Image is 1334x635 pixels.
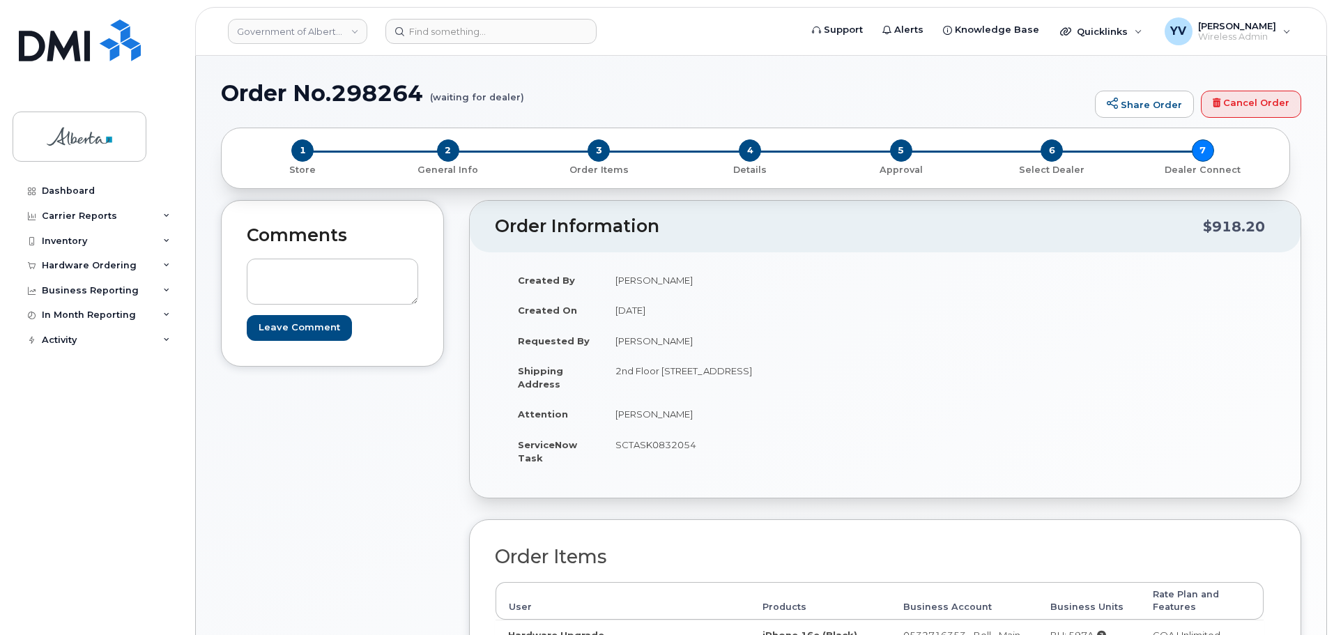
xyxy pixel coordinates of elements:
div: $918.20 [1203,213,1265,240]
strong: Requested By [518,335,590,346]
span: 3 [588,139,610,162]
th: Products [750,582,891,620]
span: 5 [890,139,912,162]
a: 3 Order Items [523,162,675,176]
input: Leave Comment [247,315,352,341]
p: Select Dealer [982,164,1122,176]
strong: ServiceNow Task [518,439,577,464]
span: 6 [1041,139,1063,162]
p: Details [680,164,820,176]
span: 4 [739,139,761,162]
td: SCTASK0832054 [603,429,875,473]
h2: Order Items [495,546,1264,567]
span: 2 [437,139,459,162]
p: Approval [831,164,971,176]
p: Store [238,164,367,176]
small: (waiting for dealer) [430,81,524,102]
a: 5 Approval [825,162,976,176]
strong: Attention [518,408,568,420]
a: 4 Details [675,162,826,176]
td: [DATE] [603,295,875,326]
a: 2 General Info [373,162,524,176]
td: [PERSON_NAME] [603,265,875,296]
span: 1 [291,139,314,162]
a: 1 Store [233,162,373,176]
td: 2nd Floor [STREET_ADDRESS] [603,355,875,399]
p: General Info [378,164,519,176]
strong: Shipping Address [518,365,563,390]
th: Business Account [891,582,1038,620]
h2: Comments [247,226,418,245]
th: Rate Plan and Features [1140,582,1264,620]
h1: Order No.298264 [221,81,1088,105]
td: [PERSON_NAME] [603,399,875,429]
th: User [496,582,750,620]
td: [PERSON_NAME] [603,326,875,356]
h2: Order Information [495,217,1203,236]
p: Order Items [529,164,669,176]
a: 6 Select Dealer [976,162,1128,176]
strong: Created On [518,305,577,316]
a: Cancel Order [1201,91,1301,118]
th: Business Units [1038,582,1140,620]
a: Share Order [1095,91,1194,118]
strong: Created By [518,275,575,286]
